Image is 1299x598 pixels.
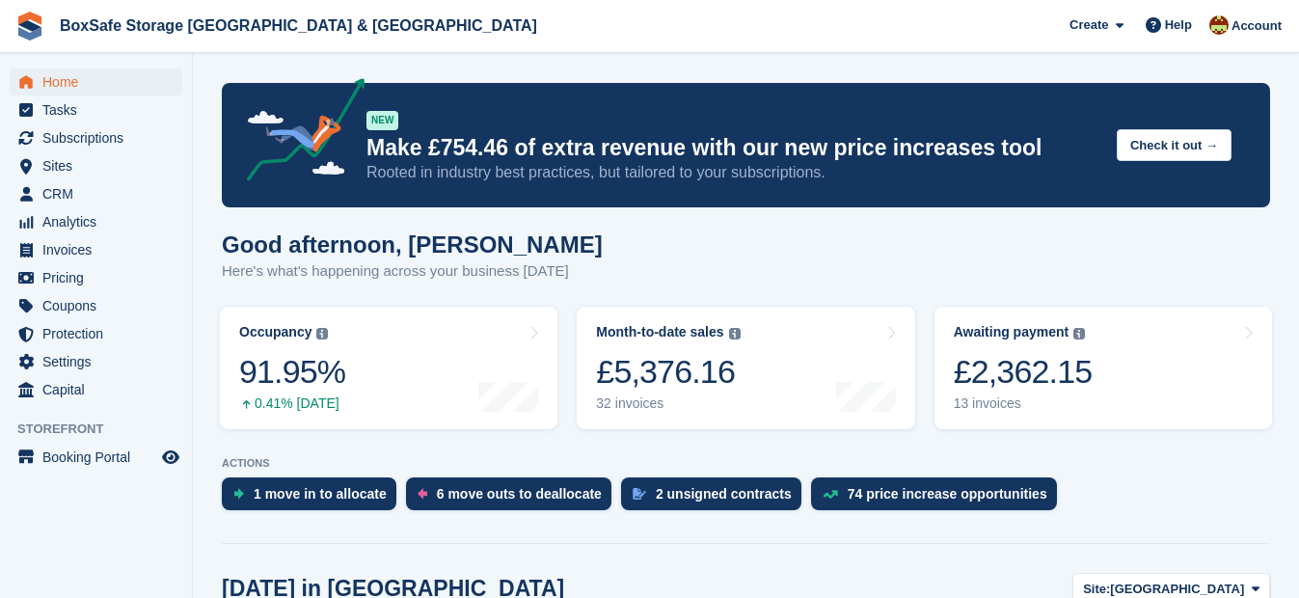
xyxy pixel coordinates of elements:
[42,208,158,235] span: Analytics
[316,328,328,340] img: icon-info-grey-7440780725fd019a000dd9b08b2336e03edf1995a4989e88bcd33f0948082b44.svg
[366,162,1101,183] p: Rooted in industry best practices, but tailored to your subscriptions.
[222,477,406,520] a: 1 move in to allocate
[10,264,182,291] a: menu
[220,307,557,429] a: Occupancy 91.95% 0.41% [DATE]
[1165,15,1192,35] span: Help
[42,180,158,207] span: CRM
[239,352,345,392] div: 91.95%
[934,307,1272,429] a: Awaiting payment £2,362.15 13 invoices
[10,320,182,347] a: menu
[10,68,182,95] a: menu
[621,477,811,520] a: 2 unsigned contracts
[42,348,158,375] span: Settings
[42,444,158,471] span: Booking Portal
[10,236,182,263] a: menu
[254,486,387,502] div: 1 move in to allocate
[1117,129,1231,161] button: Check it out →
[10,96,182,123] a: menu
[42,152,158,179] span: Sites
[10,292,182,319] a: menu
[42,376,158,403] span: Capital
[366,111,398,130] div: NEW
[406,477,621,520] a: 6 move outs to deallocate
[729,328,741,340] img: icon-info-grey-7440780725fd019a000dd9b08b2336e03edf1995a4989e88bcd33f0948082b44.svg
[823,490,838,499] img: price_increase_opportunities-93ffe204e8149a01c8c9dc8f82e8f89637d9d84a8eef4429ea346261dce0b2c0.svg
[42,96,158,123] span: Tasks
[239,324,311,340] div: Occupancy
[633,488,646,500] img: contract_signature_icon-13c848040528278c33f63329250d36e43548de30e8caae1d1a13099fd9432cc5.svg
[52,10,545,41] a: BoxSafe Storage [GEOGRAPHIC_DATA] & [GEOGRAPHIC_DATA]
[954,395,1093,412] div: 13 invoices
[1069,15,1108,35] span: Create
[366,134,1101,162] p: Make £754.46 of extra revenue with our new price increases tool
[656,486,792,502] div: 2 unsigned contracts
[10,348,182,375] a: menu
[596,395,740,412] div: 32 invoices
[42,264,158,291] span: Pricing
[1231,16,1282,36] span: Account
[10,152,182,179] a: menu
[42,124,158,151] span: Subscriptions
[811,477,1067,520] a: 74 price increase opportunities
[10,444,182,471] a: menu
[577,307,914,429] a: Month-to-date sales £5,376.16 32 invoices
[222,457,1270,470] p: ACTIONS
[954,324,1069,340] div: Awaiting payment
[1209,15,1229,35] img: Kim
[10,180,182,207] a: menu
[1073,328,1085,340] img: icon-info-grey-7440780725fd019a000dd9b08b2336e03edf1995a4989e88bcd33f0948082b44.svg
[954,352,1093,392] div: £2,362.15
[596,324,723,340] div: Month-to-date sales
[42,320,158,347] span: Protection
[10,124,182,151] a: menu
[418,488,427,500] img: move_outs_to_deallocate_icon-f764333ba52eb49d3ac5e1228854f67142a1ed5810a6f6cc68b1a99e826820c5.svg
[239,395,345,412] div: 0.41% [DATE]
[848,486,1047,502] div: 74 price increase opportunities
[222,260,603,283] p: Here's what's happening across your business [DATE]
[42,292,158,319] span: Coupons
[10,376,182,403] a: menu
[222,231,603,258] h1: Good afternoon, [PERSON_NAME]
[437,486,602,502] div: 6 move outs to deallocate
[230,78,365,188] img: price-adjustments-announcement-icon-8257ccfd72463d97f412b2fc003d46551f7dbcb40ab6d574587a9cd5c0d94...
[10,208,182,235] a: menu
[17,420,192,439] span: Storefront
[15,12,44,41] img: stora-icon-8386f47178a22dfd0bd8f6a31ec36ba5ce8667c1dd55bd0f319d3a0aa187defe.svg
[233,488,244,500] img: move_ins_to_allocate_icon-fdf77a2bb77ea45bf5b3d319d69a93e2d87916cf1d5bf7949dd705db3b84f3ca.svg
[159,446,182,469] a: Preview store
[596,352,740,392] div: £5,376.16
[42,68,158,95] span: Home
[42,236,158,263] span: Invoices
